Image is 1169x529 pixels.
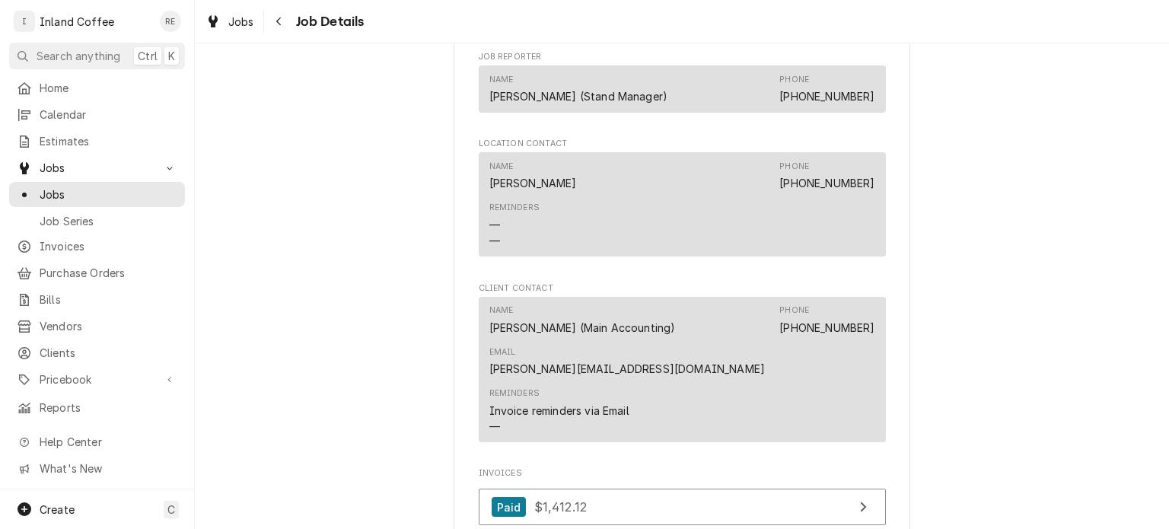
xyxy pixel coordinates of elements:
[489,217,500,233] div: —
[40,503,75,516] span: Create
[40,107,177,123] span: Calendar
[9,234,185,259] a: Invoices
[479,489,886,526] a: View Invoice
[291,11,365,32] span: Job Details
[479,282,886,449] div: Client Contact
[40,265,177,281] span: Purchase Orders
[168,48,175,64] span: K
[40,238,177,254] span: Invoices
[779,161,874,191] div: Phone
[479,65,886,119] div: Job Reporter List
[492,497,527,518] div: Paid
[489,161,577,191] div: Name
[479,138,886,263] div: Location Contact
[479,297,886,449] div: Client Contact List
[779,304,874,335] div: Phone
[40,80,177,96] span: Home
[489,161,514,173] div: Name
[779,321,874,334] a: [PHONE_NUMBER]
[479,138,886,150] span: Location Contact
[489,346,516,359] div: Email
[489,304,676,335] div: Name
[479,51,886,120] div: Job Reporter
[479,65,886,112] div: Contact
[40,371,154,387] span: Pricebook
[9,395,185,420] a: Reports
[40,434,176,450] span: Help Center
[9,182,185,207] a: Jobs
[9,314,185,339] a: Vendors
[40,345,177,361] span: Clients
[489,320,676,336] div: [PERSON_NAME] (Main Accounting)
[199,9,260,34] a: Jobs
[228,14,254,30] span: Jobs
[489,387,629,434] div: Reminders
[479,297,886,442] div: Contact
[40,318,177,334] span: Vendors
[40,186,177,202] span: Jobs
[489,175,577,191] div: [PERSON_NAME]
[9,367,185,392] a: Go to Pricebook
[9,456,185,481] a: Go to What's New
[489,387,540,400] div: Reminders
[779,74,809,86] div: Phone
[9,209,185,234] a: Job Series
[779,177,874,190] a: [PHONE_NUMBER]
[9,43,185,69] button: Search anythingCtrlK
[479,467,886,480] span: Invoices
[489,202,540,248] div: Reminders
[9,287,185,312] a: Bills
[40,292,177,308] span: Bills
[267,9,291,33] button: Navigate back
[489,362,766,375] a: [PERSON_NAME][EMAIL_ADDRESS][DOMAIN_NAME]
[489,346,766,377] div: Email
[14,11,35,32] div: I
[160,11,181,32] div: RE
[138,48,158,64] span: Ctrl
[40,460,176,476] span: What's New
[779,74,874,104] div: Phone
[37,48,120,64] span: Search anything
[479,152,886,263] div: Location Contact List
[9,340,185,365] a: Clients
[9,155,185,180] a: Go to Jobs
[9,429,185,454] a: Go to Help Center
[40,160,154,176] span: Jobs
[779,161,809,173] div: Phone
[160,11,181,32] div: Ruth Easley's Avatar
[9,75,185,100] a: Home
[40,14,114,30] div: Inland Coffee
[40,133,177,149] span: Estimates
[167,502,175,518] span: C
[9,102,185,127] a: Calendar
[479,282,886,295] span: Client Contact
[479,51,886,63] span: Job Reporter
[779,304,809,317] div: Phone
[489,403,629,419] div: Invoice reminders via Email
[779,90,874,103] a: [PHONE_NUMBER]
[479,152,886,257] div: Contact
[9,129,185,154] a: Estimates
[534,499,587,515] span: $1,412.12
[40,400,177,416] span: Reports
[489,74,514,86] div: Name
[489,202,540,214] div: Reminders
[489,74,668,104] div: Name
[9,260,185,285] a: Purchase Orders
[489,88,668,104] div: [PERSON_NAME] (Stand Manager)
[489,419,500,435] div: —
[489,304,514,317] div: Name
[40,213,177,229] span: Job Series
[489,233,500,249] div: —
